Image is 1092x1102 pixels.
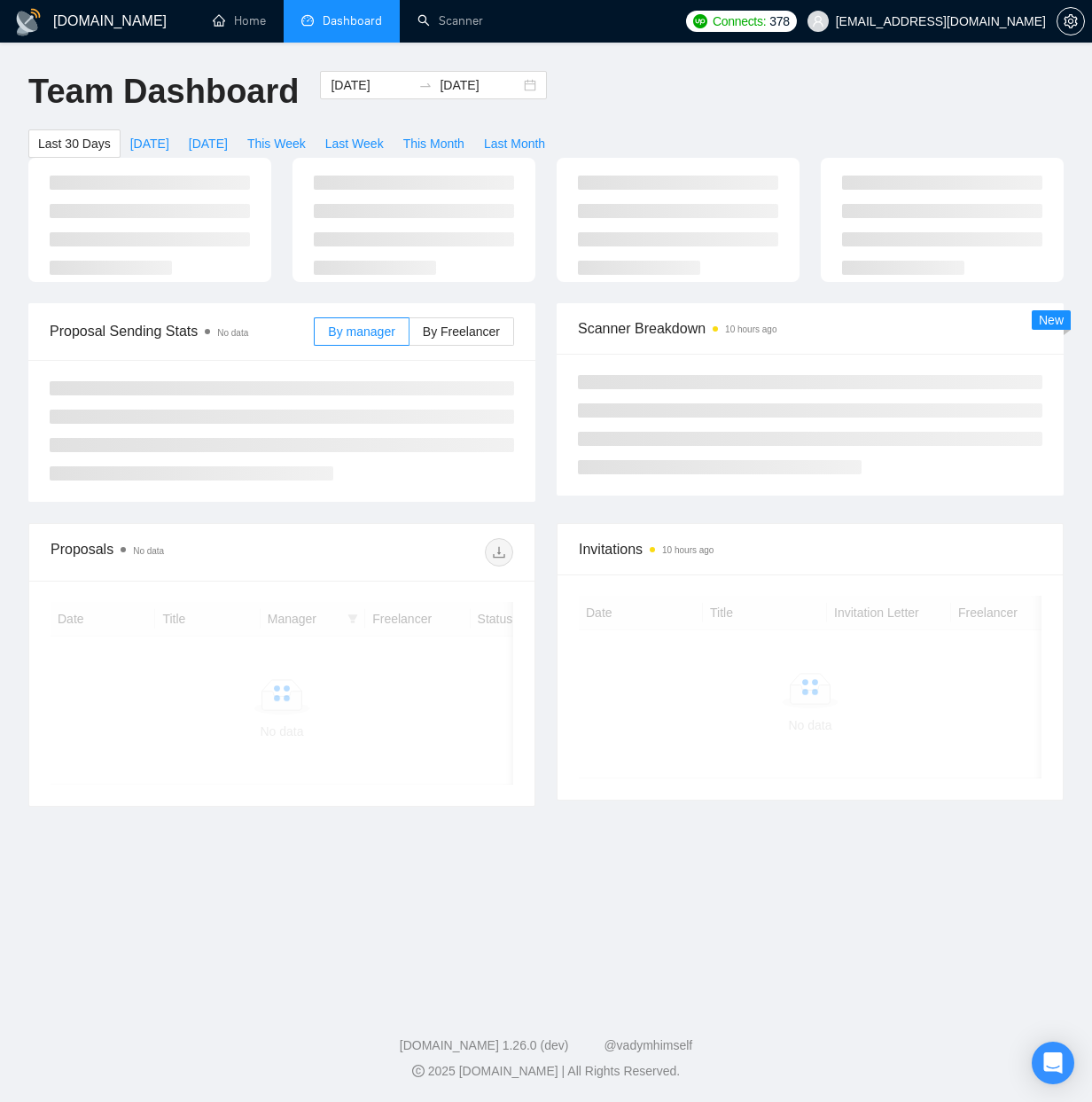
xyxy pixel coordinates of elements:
img: logo [14,8,43,36]
div: 2025 [DOMAIN_NAME] | All Rights Reserved. [14,1062,1078,1081]
span: Proposal Sending Stats [50,320,314,342]
span: Invitations [579,538,1041,560]
h1: Team Dashboard [28,71,299,113]
span: No data [217,328,248,338]
span: Connects: [713,12,766,31]
span: 378 [769,12,789,31]
span: copyright [412,1065,425,1077]
button: This Month [394,129,474,158]
span: This Week [247,134,306,153]
span: By Freelancer [423,324,500,339]
span: setting [1057,14,1084,28]
span: By manager [328,324,394,339]
button: This Week [238,129,316,158]
span: This Month [403,134,464,153]
span: New [1039,313,1064,327]
span: swap-right [418,78,433,92]
time: 10 hours ago [725,324,776,334]
span: dashboard [301,14,314,27]
span: Dashboard [323,13,382,28]
a: searchScanner [417,13,483,28]
span: No data [133,546,164,556]
time: 10 hours ago [662,545,714,555]
span: Last 30 Days [38,134,111,153]
a: homeHome [213,13,266,28]
button: Last 30 Days [28,129,121,158]
img: upwork-logo.png [693,14,707,28]
button: Last Month [474,129,555,158]
input: Start date [331,75,411,95]
div: Proposals [51,538,282,567]
a: @vadymhimself [604,1038,692,1052]
a: setting [1057,14,1085,28]
span: [DATE] [130,134,169,153]
span: Last Month [484,134,545,153]
span: Last Week [325,134,384,153]
input: End date [440,75,520,95]
a: [DOMAIN_NAME] 1.26.0 (dev) [400,1038,569,1052]
span: [DATE] [189,134,228,153]
span: Scanner Breakdown [578,317,1042,340]
span: to [418,78,433,92]
span: user [812,15,824,27]
button: Last Week [316,129,394,158]
button: setting [1057,7,1085,35]
button: [DATE] [179,129,238,158]
button: [DATE] [121,129,179,158]
div: Open Intercom Messenger [1032,1042,1074,1084]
